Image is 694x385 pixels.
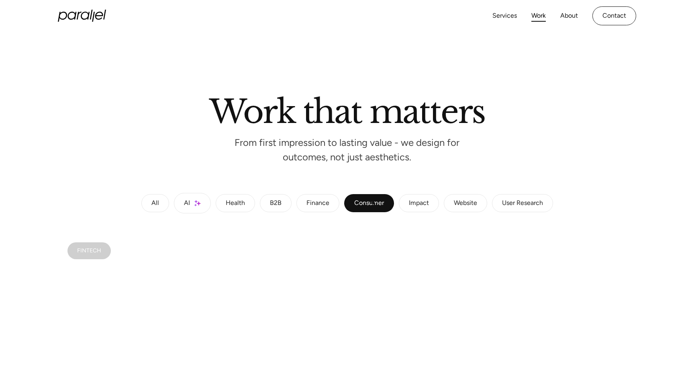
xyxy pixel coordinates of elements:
[492,10,517,22] a: Services
[227,139,467,161] p: From first impression to lasting value - we design for outcomes, not just aesthetics.
[306,201,329,206] div: Finance
[270,201,282,206] div: B2B
[77,249,101,253] div: FINTECH
[409,201,429,206] div: Impact
[560,10,578,22] a: About
[118,96,576,123] h2: Work that matters
[374,249,398,253] div: FINTECH
[354,201,384,206] div: Consumer
[151,201,159,206] div: All
[592,6,636,25] a: Contact
[226,201,245,206] div: Health
[454,201,477,206] div: Website
[184,201,190,206] div: AI
[58,10,106,22] a: home
[502,201,543,206] div: User Research
[531,10,546,22] a: Work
